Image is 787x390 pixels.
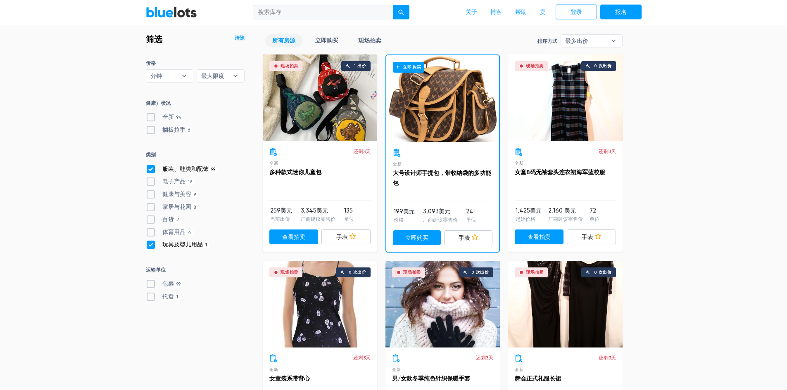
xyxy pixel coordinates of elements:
font: 立即购买 [405,234,428,241]
font: 类别 [146,152,156,158]
font: 查看拍卖 [528,234,551,241]
font: 现场拍卖 [526,270,544,275]
font: 259美元 [270,207,292,214]
a: 报名 [600,5,642,20]
font: 健康与美容 [162,191,191,198]
font: 立即购买 [403,65,421,70]
font: 起始价格 [516,216,535,222]
font: 现场拍卖 [526,64,544,69]
font: 最多出价 [565,38,588,44]
font: 1 [176,294,178,300]
font: 现场拍卖 [281,270,298,275]
font: 体育用品 [162,229,185,236]
font: 94 [176,115,182,120]
font: 全新 [515,367,524,372]
a: 关于 [459,5,484,20]
font: 报名 [615,9,627,16]
font: 3,093美元 [423,208,450,215]
font: 厂商建议零售价 [548,216,583,222]
a: 现场拍卖 0 次出价 [508,54,623,141]
a: 大号设计师手提包，带收纳袋的多功能包 [393,170,491,187]
font: 分钟 [150,73,162,79]
font: 199美元 [394,208,415,215]
a: 手表 [444,230,492,246]
a: 舞会正式礼服长裙 [515,375,561,382]
input: 搜索库存 [253,5,393,20]
font: 还剩3天 [476,355,493,361]
font: 19 [188,179,192,184]
font: 排序方式 [537,38,557,44]
font: 搁板拉手 [162,126,185,133]
font: 百货 [162,216,174,223]
font: 9 [194,192,196,197]
font: 99 [176,281,181,287]
a: 查看拍卖 [269,229,319,245]
a: 男/女款冬季纯色针织保暖手套 [392,375,470,382]
font: 立即购买 [315,37,338,44]
font: 玩具及婴儿用品 [162,241,203,248]
font: 现场拍卖 [281,64,298,69]
a: 现场拍卖 0 次出价 [508,261,623,347]
font: 135 [344,207,353,214]
font: 包裹 [162,280,174,287]
font: 全新 [393,162,402,166]
font: 全新 [269,367,278,372]
font: 单位 [466,217,476,223]
a: 现场拍卖 [351,34,388,47]
font: 电子产品 [162,178,185,185]
a: 立即购买 [308,34,345,47]
font: 手表 [459,234,470,241]
font: 4 [188,230,191,235]
font: 现场拍卖 [403,270,421,275]
font: 手表 [582,234,593,241]
a: 手表 [567,229,616,245]
font: 0 次出价 [594,64,612,69]
font: 24 [466,208,473,215]
font: 运输单位 [146,267,166,273]
font: 1,425美元 [516,207,542,214]
font: 托盘 [162,293,174,300]
font: 0 次出价 [594,270,612,275]
font: 当前出价 [270,216,290,222]
font: 帮助 [515,9,527,16]
font: 2,160 美元 [548,207,576,214]
font: 全新 [269,161,278,165]
a: 卖 [533,5,552,20]
font: 关于 [466,9,477,16]
font: 还剩3天 [599,149,616,154]
font: 99 [211,167,215,172]
a: 立即购买 [393,230,441,246]
font: 全新 [392,367,401,372]
font: 手表 [336,234,348,241]
font: 3,345美元 [301,207,328,214]
font: 清除 [235,35,245,41]
font: 卖 [540,9,546,16]
a: 帮助 [509,5,533,20]
font: 服装、鞋类和配饰 [162,165,209,173]
font: 家居与花园 [162,203,191,210]
a: 多种款式迷你儿童包 [269,169,321,176]
font: 0 次出价 [471,270,489,275]
font: 最大限度 [201,73,224,79]
font: 博客 [490,9,502,16]
a: 登录 [556,5,597,20]
font: 7 [176,217,179,222]
a: 现场拍卖 0 次出价 [385,261,500,347]
font: 厂商建议零售价 [423,217,458,223]
a: 查看拍卖 [515,229,564,245]
font: 价格 [146,60,156,66]
a: 现场拍卖 1 出价 [263,54,377,141]
a: 女童装系带背心 [269,375,310,382]
font: 单位 [590,216,599,222]
font: 全新 [162,113,174,121]
font: 还剩3天 [353,149,371,154]
a: 立即购买 [386,55,499,142]
a: 女童8码无袖套头连衣裙海军蓝校服 [515,169,605,176]
font: 72 [590,207,596,214]
font: 筛选 [146,34,162,44]
font: 单位 [344,216,354,222]
a: 所有房源 [265,34,302,47]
